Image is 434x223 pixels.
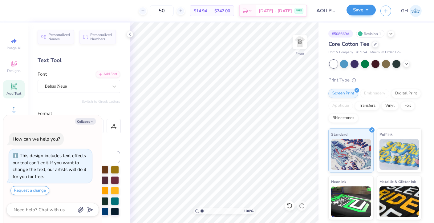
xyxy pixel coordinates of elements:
img: Metallic & Glitter Ink [379,186,419,217]
input: – – [150,5,174,16]
div: Transfers [355,101,379,110]
div: # 508669A [328,30,353,38]
span: GH [401,7,408,14]
span: # PC54 [356,50,367,55]
button: Save [347,5,376,15]
div: Vinyl [381,101,399,110]
span: Metallic & Glitter Ink [379,178,416,185]
span: Upload [8,114,20,119]
span: Port & Company [328,50,353,55]
button: Switch to Greek Letters [82,99,120,104]
span: Personalized Names [48,33,70,41]
span: FREE [296,9,302,13]
span: 100 % [244,208,254,214]
input: Untitled Design [312,5,342,17]
span: Neon Ink [331,178,346,185]
span: Minimum Order: 12 + [370,50,401,55]
span: $14.94 [194,8,207,14]
span: $747.00 [214,8,230,14]
div: Format [38,110,121,117]
div: How can we help you? [13,136,60,142]
img: Puff Ink [379,139,419,170]
div: Add Font [96,71,120,78]
div: Embroidery [360,89,389,98]
button: Collapse [75,118,96,125]
span: [DATE] - [DATE] [259,8,292,14]
div: Front [295,51,304,57]
div: Rhinestones [328,113,358,123]
div: Text Tool [38,56,120,65]
span: Puff Ink [379,131,392,137]
span: Standard [331,131,347,137]
span: Core Cotton Tee [328,40,369,48]
img: Front [294,36,306,48]
span: Designs [7,68,21,73]
span: Add Text [6,91,21,96]
div: Applique [328,101,353,110]
button: Request a change [10,186,49,195]
a: GH [401,5,422,17]
div: Revision 1 [356,30,384,38]
div: This design includes text effects our tool can't edit. If you want to change the text, our artist... [13,153,86,180]
label: Font [38,71,47,78]
img: Neon Ink [331,186,371,217]
span: Personalized Numbers [90,33,112,41]
img: Grace Hearns [410,5,422,17]
span: Image AI [7,46,21,50]
div: Digital Print [391,89,421,98]
img: Standard [331,139,371,170]
div: Print Type [328,77,422,84]
div: Foil [400,101,415,110]
div: Screen Print [328,89,358,98]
